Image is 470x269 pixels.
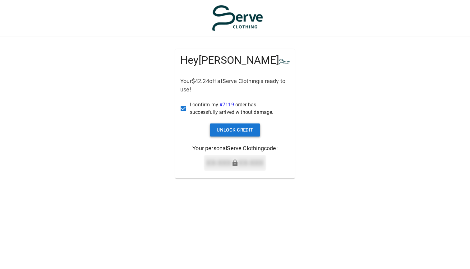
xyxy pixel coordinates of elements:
a: #7119 [219,102,234,108]
div: Serve Clothing [279,54,290,69]
button: Unlock Credit [210,123,260,137]
img: serve-clothing.myshopify.com-3331c13f-55ad-48ba-bef5-e23db2fa8125 [212,5,263,31]
p: XX-XXX - XX-XXX [206,157,264,169]
p: Your personal Serve Clothing code: [192,144,277,152]
p: I confirm my order has successfully arrived without damage. [190,101,285,116]
h4: Hey [PERSON_NAME] [180,54,279,67]
p: Your $42.24 off at Serve Clothing is ready to use! [180,77,290,94]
